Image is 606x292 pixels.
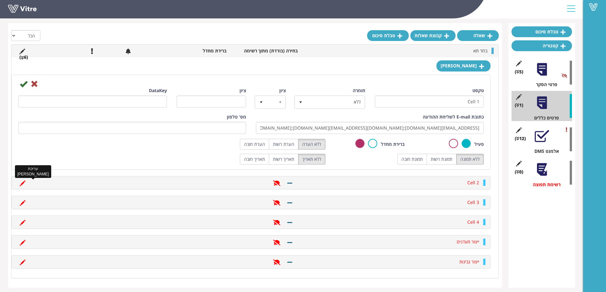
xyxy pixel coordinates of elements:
label: טקסט [472,87,484,94]
div: פרטים כללים [516,115,572,121]
span: select [295,96,307,108]
label: ללא תאריך [298,154,325,165]
a: קטגוריה [512,40,572,51]
label: חומרה [353,87,365,94]
span: ייצור מעדנים [457,239,479,245]
span: (12 ) [515,135,526,142]
label: מס' טלפון [227,114,246,120]
span: + [267,96,285,108]
span: Cell 3 [467,199,479,205]
a: טבלת סיכום [512,26,572,37]
label: הערת חובה [240,139,269,150]
label: ללא הערה [298,139,325,150]
label: ברירת מחדל [381,141,405,147]
label: הערת רשות [269,139,298,150]
label: ציון [279,87,286,94]
label: תמונת רשות [427,154,456,165]
div: רשימת תפוצה [516,181,572,188]
li: (6 ) [16,54,31,60]
input: example1@mail.com;example2@mail.com [256,122,484,134]
label: DataKey [149,87,167,94]
label: תמונת חובה [397,154,427,165]
label: ללא תמונה [456,154,484,165]
a: קבוצת שאלות [410,30,456,41]
a: טבלת סיכום [367,30,409,41]
span: Cell 4 [467,219,479,225]
label: תאריך חובה [240,154,269,165]
label: פעיל [474,141,484,147]
span: בחר תא [473,48,487,54]
span: Cell 2 [467,180,479,186]
div: אלמנט DMS [516,148,572,154]
label: תאריך רשות [269,154,298,165]
li: ברירת מחדל [158,48,230,54]
label: כתובת E-mail לשליחת ההודעה [423,114,484,120]
span: ייצור גבינות [459,259,479,265]
span: ללא [306,96,365,108]
label: ציון [240,87,246,94]
li: בחירה (בודדת) מתוך רשימה [230,48,301,54]
div: עריכת [PERSON_NAME] [15,165,52,178]
span: (0 ) [515,169,523,175]
a: שאלה [457,30,499,41]
span: (5 ) [515,69,523,75]
span: (1 ) [515,102,523,108]
div: פרטי הסקר [516,81,572,88]
a: [PERSON_NAME] [436,60,491,71]
span: select [255,96,267,108]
